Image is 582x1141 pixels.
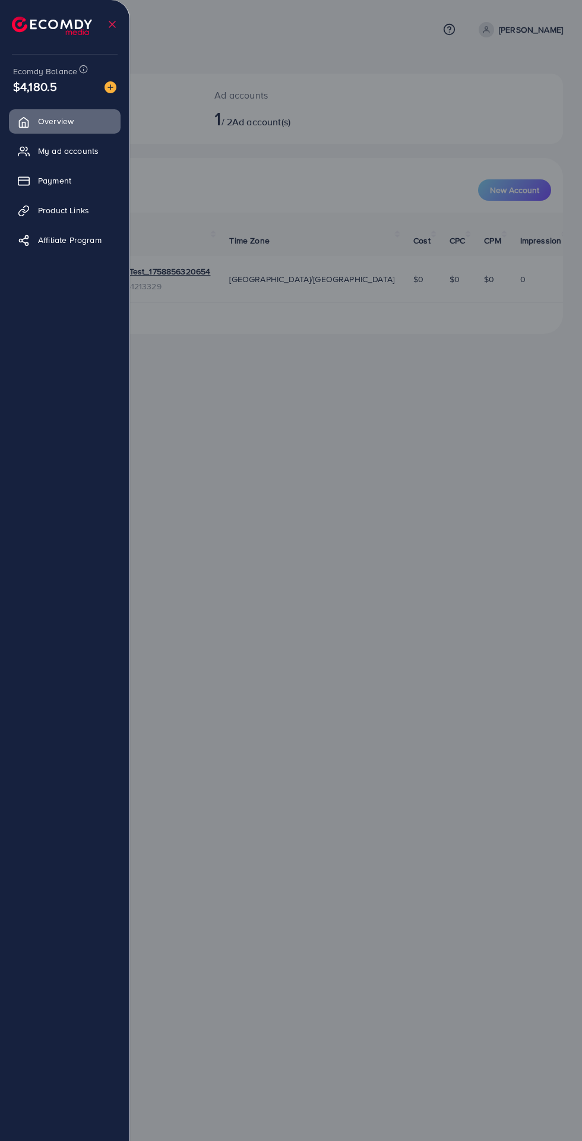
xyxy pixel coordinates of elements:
img: image [105,81,116,93]
img: logo [12,17,92,35]
span: Product Links [38,204,89,216]
a: Affiliate Program [9,228,121,252]
span: Payment [38,175,71,187]
span: Affiliate Program [38,234,102,246]
a: Product Links [9,198,121,222]
a: Payment [9,169,121,192]
a: My ad accounts [9,139,121,163]
span: Ecomdy Balance [13,65,77,77]
span: My ad accounts [38,145,99,157]
span: $4,180.5 [13,78,57,95]
a: Overview [9,109,121,133]
iframe: Chat [532,1088,573,1132]
span: Overview [38,115,74,127]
